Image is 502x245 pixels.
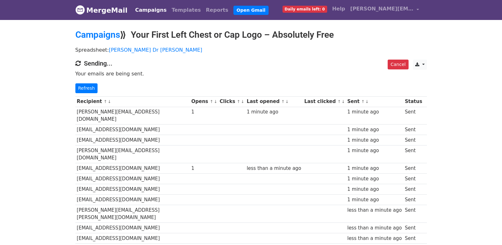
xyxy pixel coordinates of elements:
th: Last clicked [303,96,346,107]
div: less than a minute ago [347,235,402,242]
a: Reports [203,4,231,16]
div: 1 minute ago [347,108,402,116]
a: ↓ [241,99,245,104]
a: ↑ [210,99,213,104]
a: ↓ [285,99,289,104]
span: Daily emails left: 0 [283,6,327,13]
td: [EMAIL_ADDRESS][DOMAIN_NAME] [75,163,190,174]
a: Cancel [388,60,408,69]
td: Sent [403,184,423,195]
td: Sent [403,174,423,184]
div: less than a minute ago [347,224,402,232]
div: 1 minute ago [347,137,402,144]
a: Daily emails left: 0 [280,3,330,15]
td: Sent [403,163,423,174]
td: Sent [403,145,423,163]
th: Sent [346,96,404,107]
td: Sent [403,135,423,145]
a: ↓ [214,99,217,104]
img: MergeMail logo [75,5,85,15]
td: [EMAIL_ADDRESS][DOMAIN_NAME] [75,223,190,233]
td: [PERSON_NAME][EMAIL_ADDRESS][DOMAIN_NAME] [75,107,190,125]
div: 1 minute ago [347,165,402,172]
a: ↓ [365,99,369,104]
td: Sent [403,107,423,125]
a: ↑ [237,99,240,104]
a: MergeMail [75,3,128,17]
a: Refresh [75,83,98,93]
a: ↓ [341,99,345,104]
td: [EMAIL_ADDRESS][DOMAIN_NAME] [75,233,190,244]
th: Recipient [75,96,190,107]
th: Clicks [218,96,245,107]
a: ↓ [108,99,111,104]
a: ↑ [104,99,107,104]
th: Opens [190,96,218,107]
div: 1 minute ago [347,175,402,183]
td: Sent [403,223,423,233]
td: Sent [403,205,423,223]
td: Sent [403,195,423,205]
div: 1 minute ago [347,147,402,154]
a: [PERSON_NAME] Dr [PERSON_NAME] [109,47,202,53]
a: Campaigns [133,4,169,16]
a: Templates [169,4,203,16]
th: Status [403,96,423,107]
div: 1 [191,108,217,116]
a: ↑ [361,99,365,104]
td: [EMAIL_ADDRESS][DOMAIN_NAME] [75,174,190,184]
div: 1 minute ago [347,196,402,203]
span: [PERSON_NAME][EMAIL_ADDRESS][DOMAIN_NAME] [350,5,414,13]
td: [PERSON_NAME][EMAIL_ADDRESS][PERSON_NAME][DOMAIN_NAME] [75,205,190,223]
td: Sent [403,233,423,244]
div: 1 minute ago [347,126,402,133]
td: [PERSON_NAME][EMAIL_ADDRESS][DOMAIN_NAME] [75,145,190,163]
td: Sent [403,125,423,135]
a: Campaigns [75,29,120,40]
p: Spreadsheet: [75,47,427,53]
a: [PERSON_NAME][EMAIL_ADDRESS][DOMAIN_NAME] [348,3,422,17]
div: 1 [191,165,217,172]
a: Open Gmail [233,6,269,15]
div: less than a minute ago [347,207,402,214]
h2: ⟫ Your First Left Chest or Cap Logo – Absolutely Free [75,29,427,40]
td: [EMAIL_ADDRESS][DOMAIN_NAME] [75,135,190,145]
a: ↑ [281,99,285,104]
td: [EMAIL_ADDRESS][DOMAIN_NAME] [75,184,190,195]
div: 1 minute ago [247,108,301,116]
div: less than a minute ago [247,165,301,172]
p: Your emails are being sent. [75,70,427,77]
td: [EMAIL_ADDRESS][DOMAIN_NAME] [75,195,190,205]
h4: Sending... [75,60,427,67]
th: Last opened [245,96,303,107]
div: 1 minute ago [347,186,402,193]
a: ↑ [337,99,341,104]
a: Help [330,3,348,15]
td: [EMAIL_ADDRESS][DOMAIN_NAME] [75,125,190,135]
